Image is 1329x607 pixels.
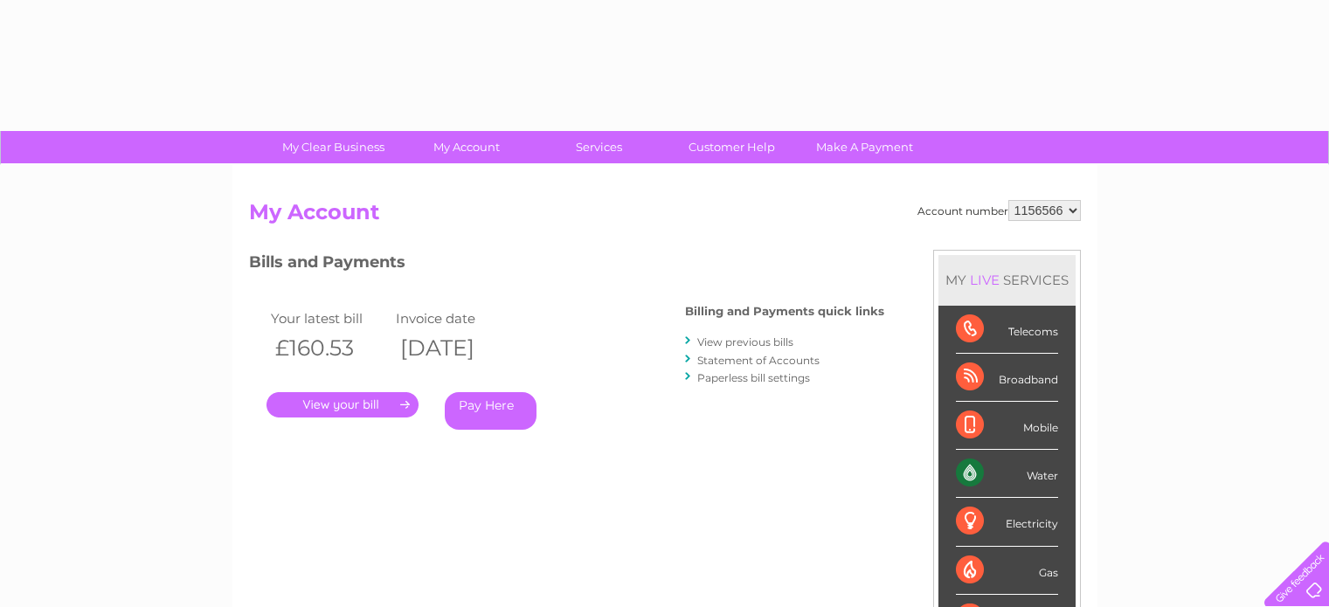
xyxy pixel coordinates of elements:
[956,354,1058,402] div: Broadband
[249,250,884,280] h3: Bills and Payments
[249,200,1081,233] h2: My Account
[527,131,671,163] a: Services
[956,498,1058,546] div: Electricity
[793,131,937,163] a: Make A Payment
[391,330,517,366] th: [DATE]
[445,392,536,430] a: Pay Here
[917,200,1081,221] div: Account number
[697,354,820,367] a: Statement of Accounts
[394,131,538,163] a: My Account
[697,335,793,348] a: View previous bills
[261,131,405,163] a: My Clear Business
[938,255,1076,305] div: MY SERVICES
[660,131,804,163] a: Customer Help
[266,330,392,366] th: £160.53
[956,306,1058,354] div: Telecoms
[956,547,1058,595] div: Gas
[266,307,392,330] td: Your latest bill
[956,450,1058,498] div: Water
[956,402,1058,450] div: Mobile
[391,307,517,330] td: Invoice date
[697,371,810,384] a: Paperless bill settings
[266,392,419,417] a: .
[685,305,884,318] h4: Billing and Payments quick links
[966,272,1003,288] div: LIVE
